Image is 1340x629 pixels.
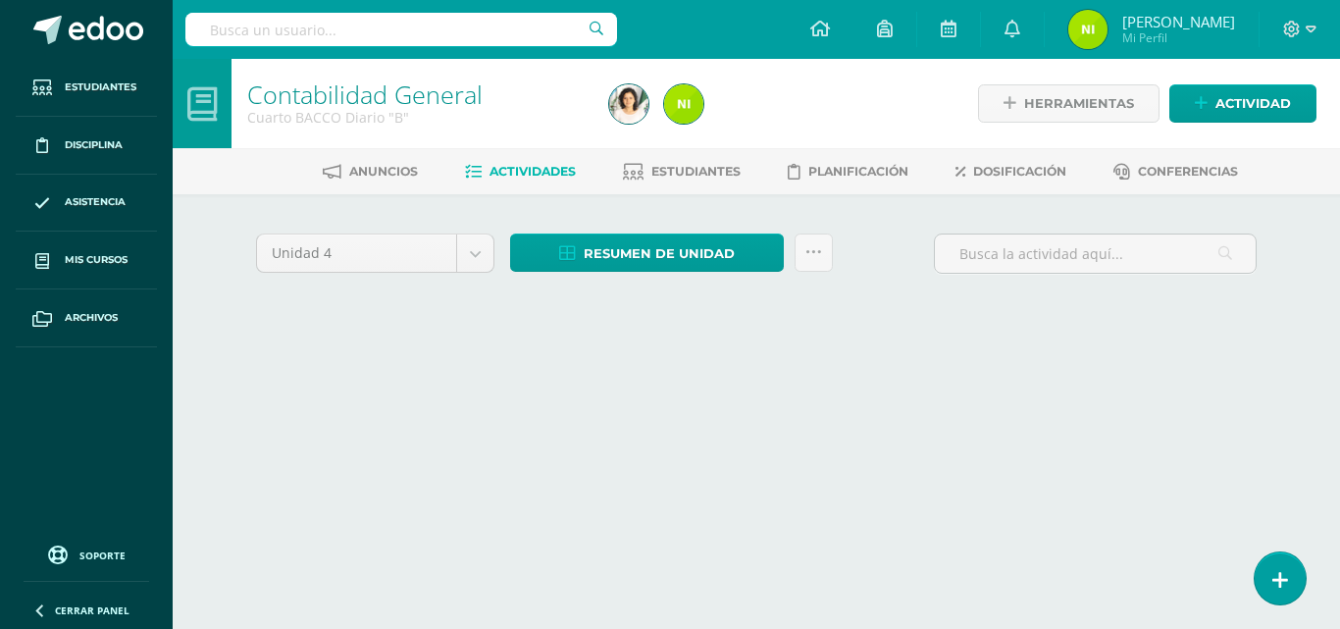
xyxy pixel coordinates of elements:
a: Contabilidad General [247,78,483,111]
a: Archivos [16,289,157,347]
span: [PERSON_NAME] [1122,12,1235,31]
a: Resumen de unidad [510,234,784,272]
a: Actividad [1169,84,1316,123]
span: Anuncios [349,164,418,179]
span: Mi Perfil [1122,29,1235,46]
a: Anuncios [323,156,418,187]
span: Archivos [65,310,118,326]
a: Herramientas [978,84,1160,123]
span: Estudiantes [651,164,741,179]
div: Cuarto BACCO Diario 'B' [247,108,586,127]
a: Asistencia [16,175,157,233]
a: Mis cursos [16,232,157,289]
a: Disciplina [16,117,157,175]
a: Soporte [24,541,149,567]
input: Busca la actividad aquí... [935,235,1256,273]
a: Planificación [788,156,908,187]
span: Actividad [1215,85,1291,122]
span: Resumen de unidad [584,236,735,272]
span: Conferencias [1138,164,1238,179]
span: Herramientas [1024,85,1134,122]
a: Estudiantes [16,59,157,117]
span: Cerrar panel [55,603,129,617]
span: Estudiantes [65,79,136,95]
span: Dosificación [973,164,1066,179]
img: 5fc47bdebc769c298fa94a815949de50.png [609,84,648,124]
span: Disciplina [65,137,123,153]
span: Mis cursos [65,252,128,268]
span: Actividades [490,164,576,179]
a: Unidad 4 [257,235,493,272]
img: 847ab3172bd68bb5562f3612eaf970ae.png [1068,10,1108,49]
input: Busca un usuario... [185,13,617,46]
span: Planificación [808,164,908,179]
img: 847ab3172bd68bb5562f3612eaf970ae.png [664,84,703,124]
a: Dosificación [955,156,1066,187]
span: Soporte [79,549,126,562]
span: Asistencia [65,194,126,210]
a: Estudiantes [623,156,741,187]
span: Unidad 4 [272,235,441,272]
a: Conferencias [1113,156,1238,187]
h1: Contabilidad General [247,80,586,108]
a: Actividades [465,156,576,187]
